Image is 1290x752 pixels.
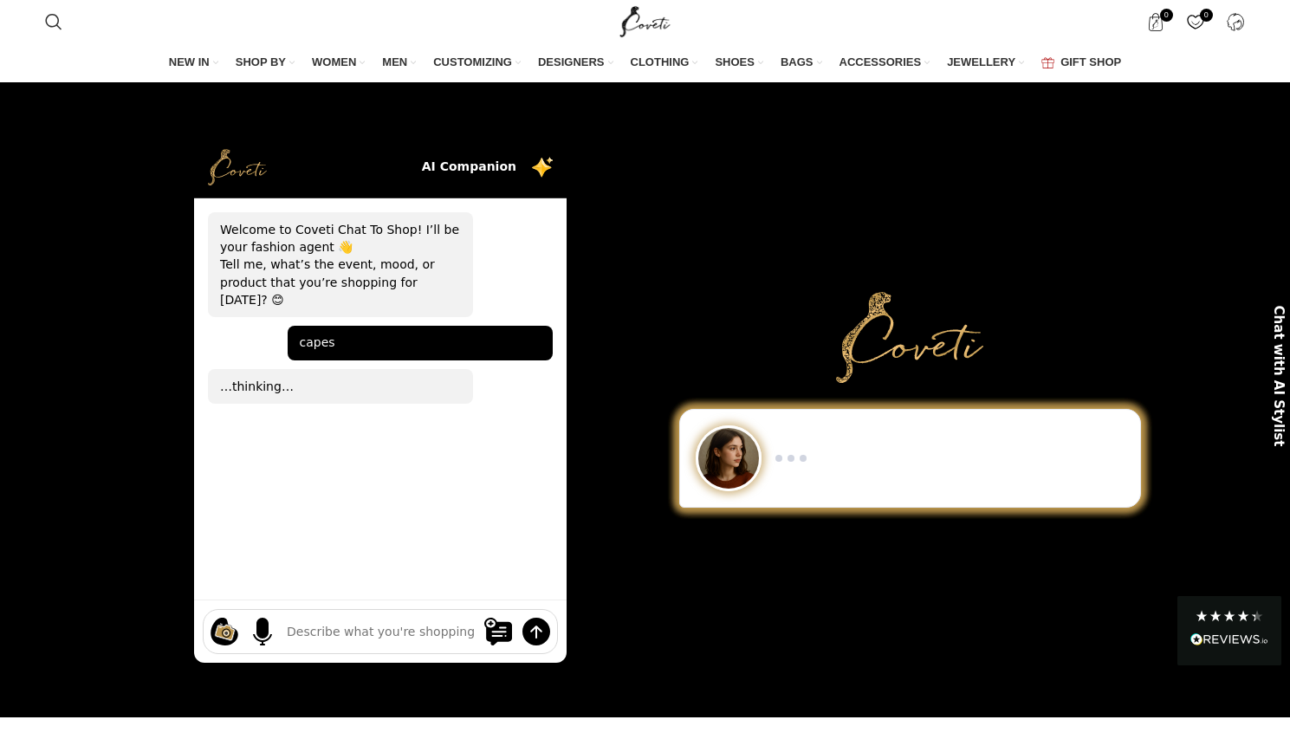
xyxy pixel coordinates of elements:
[382,45,416,81] a: MEN
[382,55,407,70] span: MEN
[1160,9,1173,22] span: 0
[236,55,286,70] span: SHOP BY
[36,4,71,39] a: Search
[715,55,755,70] span: SHOES
[1178,4,1214,39] div: My Wishlist
[433,45,521,81] a: CUSTOMIZING
[616,14,674,28] a: Site logo
[1178,4,1214,39] a: 0
[947,45,1024,81] a: JEWELLERY
[433,55,512,70] span: CUSTOMIZING
[169,45,218,81] a: NEW IN
[538,55,605,70] span: DESIGNERS
[236,45,295,81] a: SHOP BY
[1190,633,1268,645] img: REVIEWS.io
[839,45,930,81] a: ACCESSORIES
[631,55,690,70] span: CLOTHING
[715,45,763,81] a: SHOES
[1195,609,1264,623] div: 4.28 Stars
[781,55,814,70] span: BAGS
[1190,630,1268,652] div: Read All Reviews
[312,45,365,81] a: WOMEN
[1200,9,1213,22] span: 0
[1060,55,1121,70] span: GIFT SHOP
[1177,596,1281,665] div: Read All Reviews
[631,45,698,81] a: CLOTHING
[538,45,613,81] a: DESIGNERS
[312,55,356,70] span: WOMEN
[836,292,983,382] img: Primary Gold
[36,45,1254,81] div: Main navigation
[667,409,1153,508] div: Chat to Shop demo
[781,45,822,81] a: BAGS
[839,55,922,70] span: ACCESSORIES
[169,55,210,70] span: NEW IN
[1041,57,1054,68] img: GiftBag
[947,55,1015,70] span: JEWELLERY
[1041,45,1121,81] a: GIFT SHOP
[1138,4,1174,39] a: 0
